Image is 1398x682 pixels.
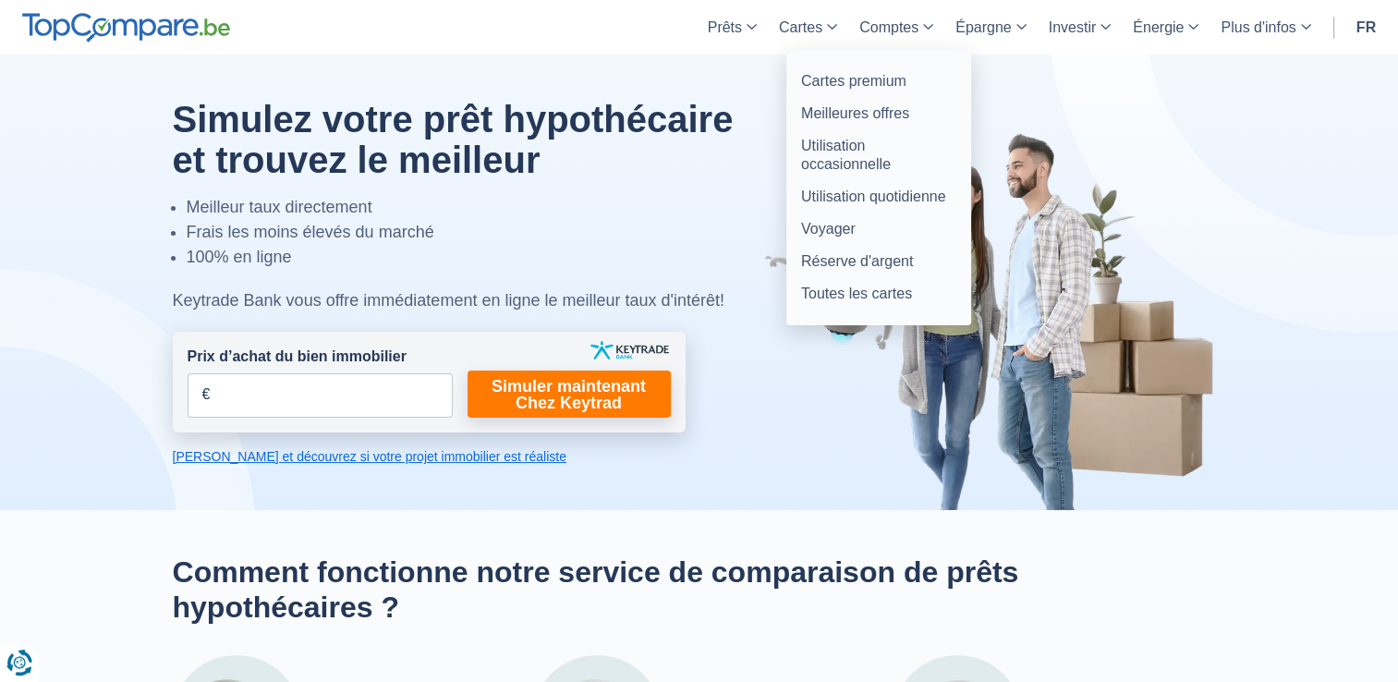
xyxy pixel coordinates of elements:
[202,384,211,406] span: €
[187,245,776,270] li: 100% en ligne
[794,277,964,310] a: Toutes les cartes
[794,97,964,129] a: Meilleures offres
[22,13,230,43] img: TopCompare
[590,341,669,359] img: keytrade
[173,554,1226,626] h2: Comment fonctionne notre service de comparaison de prêts hypothécaires ?
[188,347,407,368] label: Prix d’achat du bien immobilier
[794,129,964,179] a: Utilisation occasionnelle
[173,99,776,180] h1: Simulez votre prêt hypothécaire et trouvez le meilleur
[468,371,671,418] a: Simuler maintenant Chez Keytrad
[187,220,776,245] li: Frais les moins élevés du marché
[187,195,776,220] li: Meilleur taux directement
[764,131,1226,510] img: image-hero
[794,245,964,277] a: Réserve d'argent
[173,447,686,466] a: [PERSON_NAME] et découvrez si votre projet immobilier est réaliste
[794,213,964,245] a: Voyager
[173,288,776,313] div: Keytrade Bank vous offre immédiatement en ligne le meilleur taux d'intérêt!
[794,65,964,97] a: Cartes premium
[794,180,964,213] a: Utilisation quotidienne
